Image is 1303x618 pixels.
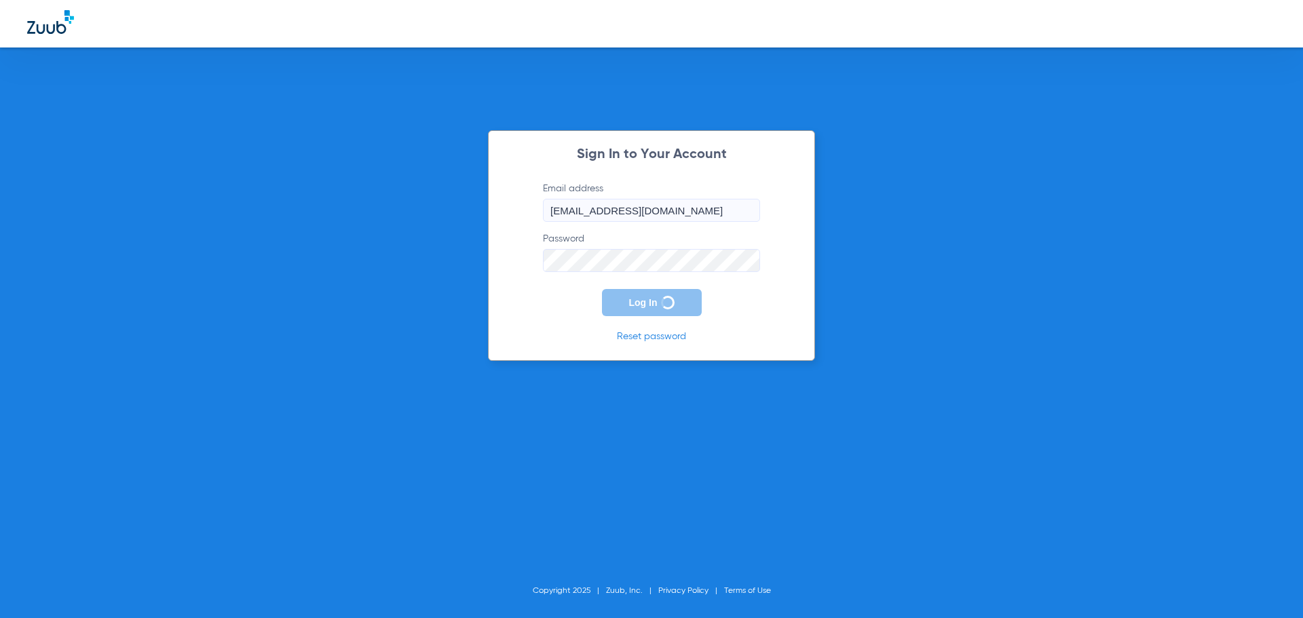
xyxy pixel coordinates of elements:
[658,587,709,595] a: Privacy Policy
[543,249,760,272] input: Password
[543,182,760,222] label: Email address
[27,10,74,34] img: Zuub Logo
[543,199,760,222] input: Email address
[629,297,658,308] span: Log In
[617,332,686,341] a: Reset password
[543,232,760,272] label: Password
[602,289,702,316] button: Log In
[606,584,658,598] li: Zuub, Inc.
[533,584,606,598] li: Copyright 2025
[523,148,780,161] h2: Sign In to Your Account
[724,587,771,595] a: Terms of Use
